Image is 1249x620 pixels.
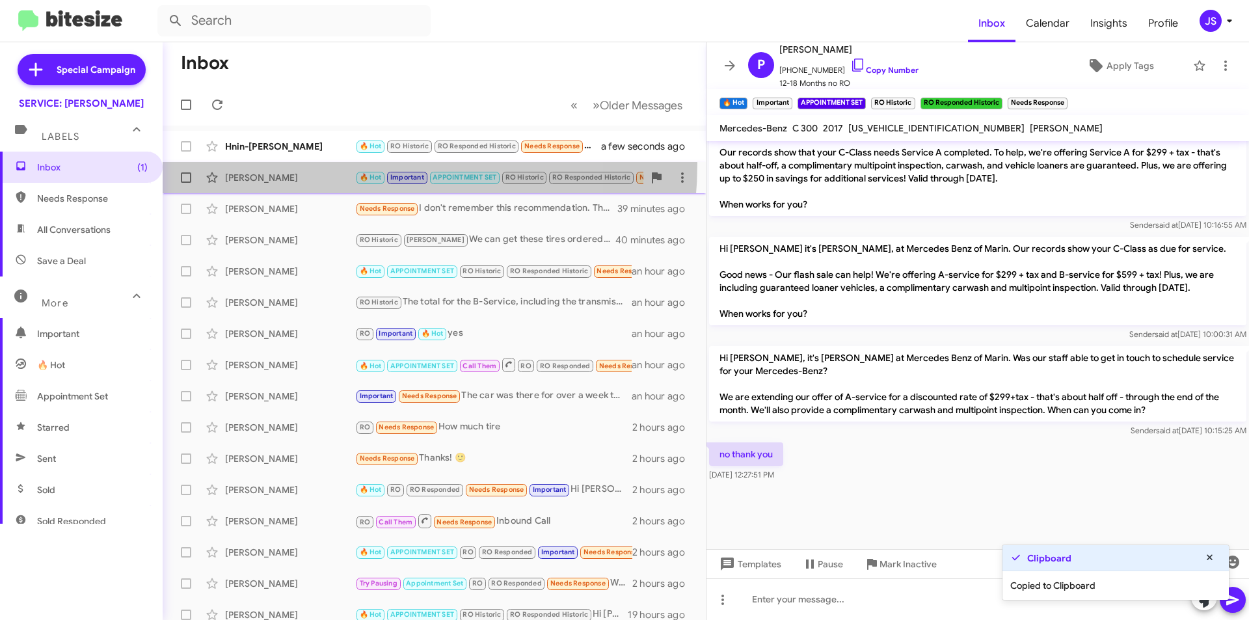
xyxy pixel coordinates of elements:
[355,420,632,435] div: How much tire
[225,202,355,215] div: [PERSON_NAME]
[355,170,643,185] div: no thank you
[379,329,412,338] span: Important
[137,161,148,174] span: (1)
[37,192,148,205] span: Needs Response
[390,610,454,619] span: APPOINTMENT SET
[37,254,86,267] span: Save a Deal
[355,357,632,373] div: Hey [PERSON_NAME], I think my tires are still ok for now. Will hold off for now
[42,297,68,309] span: More
[355,326,632,341] div: yes
[798,98,866,109] small: APPOINTMENT SET
[1156,425,1179,435] span: said at
[390,142,429,150] span: RO Historic
[757,55,765,75] span: P
[225,421,355,434] div: [PERSON_NAME]
[600,98,682,113] span: Older Messages
[225,171,355,184] div: [PERSON_NAME]
[632,515,695,528] div: 2 hours ago
[360,423,370,431] span: RO
[520,362,531,370] span: RO
[355,451,632,466] div: Thanks! 🙂
[181,53,229,74] h1: Inbox
[355,482,632,497] div: Hi [PERSON_NAME] Thank You for follow up and offering a deal.I need 2 tires only --Your team was ...
[37,390,108,403] span: Appointment Set
[593,97,600,113] span: »
[37,358,65,371] span: 🔥 Hot
[360,173,382,182] span: 🔥 Hot
[355,576,632,591] div: We already did so with you last week . Please update your records. Thank you
[632,452,695,465] div: 2 hours ago
[225,327,355,340] div: [PERSON_NAME]
[390,173,424,182] span: Important
[617,202,695,215] div: 39 minutes ago
[355,388,632,403] div: The car was there for over a week to have two stickers put on. Additionally, there is an over the...
[871,98,915,109] small: RO Historic
[823,122,843,134] span: 2017
[225,577,355,590] div: [PERSON_NAME]
[390,267,454,275] span: APPOINTMENT SET
[709,442,783,466] p: no thank you
[632,577,695,590] div: 2 hours ago
[632,546,695,559] div: 2 hours ago
[1053,54,1187,77] button: Apply Tags
[717,552,781,576] span: Templates
[355,295,632,310] div: The total for the B-Service, including the transmission service, comes to $1,949. This will cover...
[225,358,355,371] div: [PERSON_NAME]
[632,483,695,496] div: 2 hours ago
[533,485,567,494] span: Important
[920,98,1002,109] small: RO Responded Historic
[225,265,355,278] div: [PERSON_NAME]
[632,390,695,403] div: an hour ago
[880,552,937,576] span: Mark Inactive
[436,518,492,526] span: Needs Response
[406,579,463,587] span: Appointment Set
[463,548,473,556] span: RO
[472,579,483,587] span: RO
[355,545,632,559] div: I was in last week for new tires and alignment w [GEOGRAPHIC_DATA]
[709,115,1246,216] p: Hi [PERSON_NAME] it's [PERSON_NAME], at Mercedes Benz of Marin. Our records show that your C-Clas...
[848,122,1025,134] span: [US_VEHICLE_IDENTIFICATION_NUMBER]
[1107,54,1154,77] span: Apply Tags
[360,392,394,400] span: Important
[853,552,947,576] button: Mark Inactive
[225,452,355,465] div: [PERSON_NAME]
[37,223,111,236] span: All Conversations
[225,390,355,403] div: [PERSON_NAME]
[571,97,578,113] span: «
[510,267,588,275] span: RO Responded Historic
[360,142,382,150] span: 🔥 Hot
[1131,425,1246,435] span: Sender [DATE] 10:15:25 AM
[57,63,135,76] span: Special Campaign
[1129,329,1246,339] span: Sender [DATE] 10:00:31 AM
[779,77,919,90] span: 12-18 Months no RO
[585,92,690,118] button: Next
[379,518,412,526] span: Call Them
[225,234,355,247] div: [PERSON_NAME]
[632,327,695,340] div: an hour ago
[552,173,630,182] span: RO Responded Historic
[491,579,541,587] span: RO Responded
[482,548,532,556] span: RO Responded
[632,358,695,371] div: an hour ago
[360,454,415,463] span: Needs Response
[1015,5,1080,42] a: Calendar
[850,65,919,75] a: Copy Number
[753,98,792,109] small: Important
[225,140,355,153] div: Hnin-[PERSON_NAME]
[709,470,774,479] span: [DATE] 12:27:51 PM
[37,161,148,174] span: Inbox
[407,236,464,244] span: [PERSON_NAME]
[719,98,747,109] small: 🔥 Hot
[792,122,818,134] span: C 300
[469,485,524,494] span: Needs Response
[563,92,690,118] nav: Page navigation example
[157,5,431,36] input: Search
[37,483,55,496] span: Sold
[42,131,79,142] span: Labels
[1138,5,1189,42] a: Profile
[360,236,398,244] span: RO Historic
[1080,5,1138,42] a: Insights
